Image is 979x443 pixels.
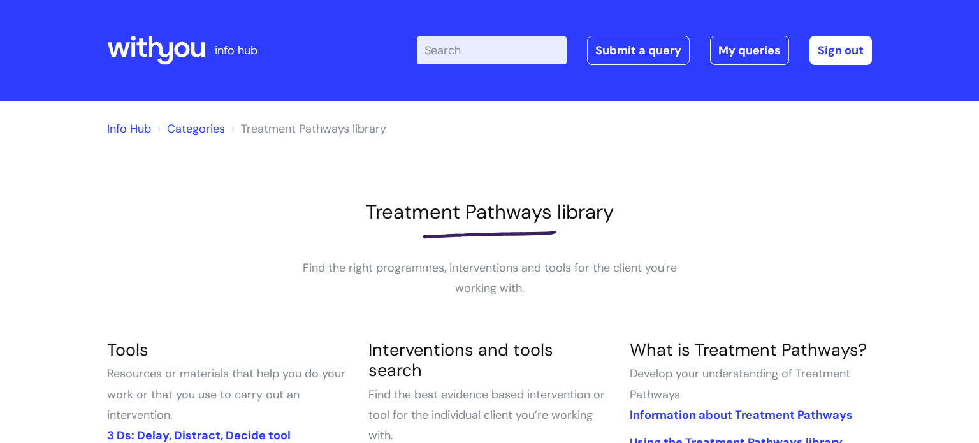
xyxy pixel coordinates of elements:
a: My queries [710,36,789,65]
p: info hub [215,40,257,61]
span: Develop your understanding of Treatment Pathways [630,366,850,402]
a: Info Hub [107,121,151,136]
input: Search [417,36,567,64]
a: What is Treatment Pathways? [630,338,867,361]
a: Tools [107,338,149,361]
li: Treatment Pathways library [228,119,386,139]
a: Information about Treatment Pathways [630,407,853,423]
a: Sign out [809,36,872,65]
div: | - [417,36,872,65]
span: Resources or materials that help you do your work or that you use to carry out an intervention. [107,366,345,423]
li: Solution home [154,119,225,139]
a: Interventions and tools search [368,338,553,381]
a: Submit a query [587,36,690,65]
h1: Treatment Pathways library [107,200,872,224]
a: Categories [167,121,225,136]
a: 3 Ds: Delay, Distract, Decide tool [107,428,291,443]
p: Find the right programmes, interventions and tools for the client you're working with. [298,258,681,299]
